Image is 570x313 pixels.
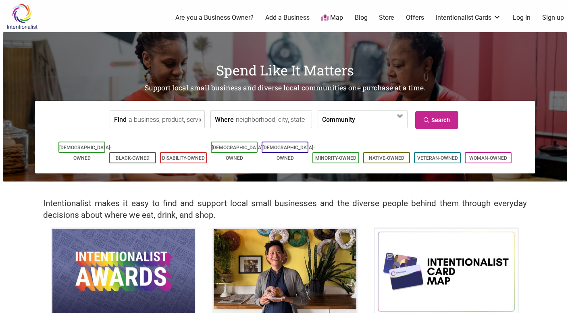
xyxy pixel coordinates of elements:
[215,111,234,128] label: Where
[3,61,567,80] h1: Spend Like It Matters
[236,111,310,129] input: neighborhood, city, state
[116,155,150,161] a: Black-Owned
[513,13,530,22] a: Log In
[406,13,424,22] a: Offers
[162,155,205,161] a: Disability-Owned
[315,155,356,161] a: Minority-Owned
[129,111,202,129] input: a business, product, service
[436,13,501,22] a: Intentionalist Cards
[3,3,41,29] img: Intentionalist
[43,198,527,221] h2: Intentionalist makes it easy to find and support local small businesses and the diverse people be...
[355,13,368,22] a: Blog
[265,13,310,22] a: Add a Business
[415,111,458,129] a: Search
[175,13,254,22] a: Are you a Business Owner?
[542,13,564,22] a: Sign up
[114,111,127,128] label: Find
[469,155,507,161] a: Woman-Owned
[262,145,315,161] a: [DEMOGRAPHIC_DATA]-Owned
[212,145,264,161] a: [DEMOGRAPHIC_DATA]-Owned
[322,111,355,128] label: Community
[417,155,458,161] a: Veteran-Owned
[59,145,112,161] a: [DEMOGRAPHIC_DATA]-Owned
[321,13,343,23] a: Map
[369,155,404,161] a: Native-Owned
[379,13,394,22] a: Store
[3,83,567,93] h2: Support local small business and diverse local communities one purchase at a time.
